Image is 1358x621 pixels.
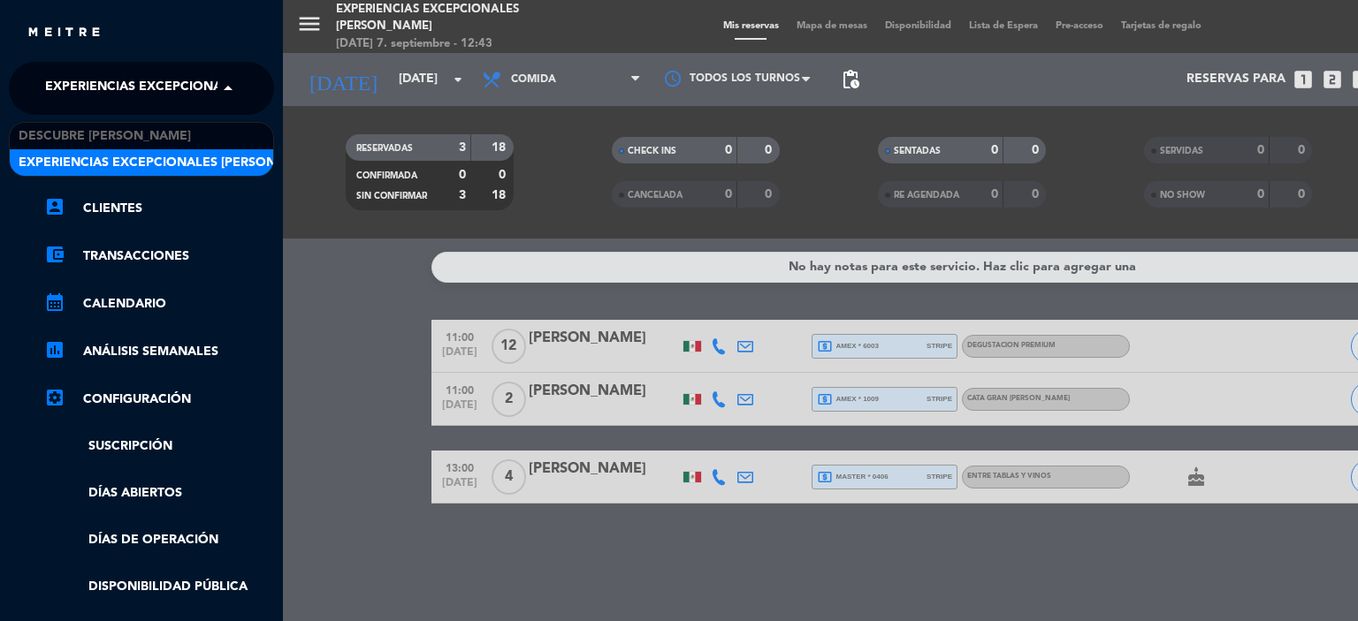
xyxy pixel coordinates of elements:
[19,153,324,173] span: Experiencias Excepcionales [PERSON_NAME]
[19,126,191,147] span: Descubre [PERSON_NAME]
[44,246,274,267] a: account_balance_walletTransacciones
[840,69,861,90] span: pending_actions
[27,27,102,40] img: MEITRE
[44,577,274,597] a: Disponibilidad pública
[44,292,65,313] i: calendar_month
[44,530,274,550] a: Días de Operación
[44,293,274,314] a: calendar_monthCalendario
[44,436,274,457] a: Suscripción
[45,70,350,107] span: Experiencias Excepcionales [PERSON_NAME]
[44,341,274,362] a: assessmentANÁLISIS SEMANALES
[44,198,274,219] a: account_boxClientes
[44,387,65,408] i: settings_applications
[44,339,65,360] i: assessment
[44,389,274,410] a: Configuración
[44,244,65,265] i: account_balance_wallet
[44,483,274,504] a: Días abiertos
[44,196,65,217] i: account_box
